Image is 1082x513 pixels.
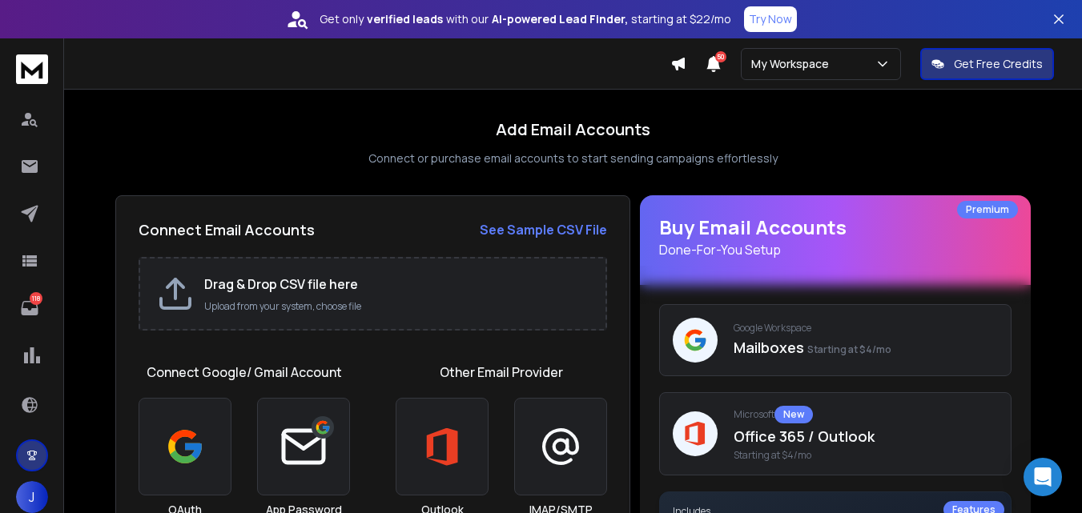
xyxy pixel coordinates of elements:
a: See Sample CSV File [480,220,607,239]
h1: Other Email Provider [440,363,563,382]
div: Open Intercom Messenger [1024,458,1062,496]
p: Try Now [749,11,792,27]
p: Google Workspace [734,322,998,335]
button: J [16,481,48,513]
a: 118 [14,292,46,324]
img: logo [16,54,48,84]
h1: Connect Google/ Gmail Account [147,363,342,382]
p: Get only with our starting at $22/mo [320,11,731,27]
p: 118 [30,292,42,305]
div: Premium [957,201,1018,218]
button: Get Free Credits [920,48,1054,80]
p: Done-For-You Setup [659,240,1012,259]
strong: verified leads [367,11,443,27]
p: Office 365 / Outlook [734,425,998,447]
h1: Add Email Accounts [496,118,650,141]
p: Get Free Credits [954,56,1043,72]
p: Connect or purchase email accounts to start sending campaigns effortlessly [368,150,778,166]
p: My Workspace [751,56,835,72]
div: New [774,406,813,423]
span: Starting at $4/mo [807,343,891,356]
p: Microsoft [734,406,998,423]
span: Starting at $4/mo [734,449,998,462]
strong: See Sample CSV File [480,221,607,238]
p: Mailboxes [734,336,998,359]
strong: AI-powered Lead Finder, [492,11,628,27]
p: Upload from your system, choose file [204,300,589,313]
h1: Buy Email Accounts [659,214,1012,259]
span: 50 [715,51,726,62]
button: Try Now [744,6,797,32]
h2: Connect Email Accounts [139,218,315,241]
h2: Drag & Drop CSV file here [204,275,589,294]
